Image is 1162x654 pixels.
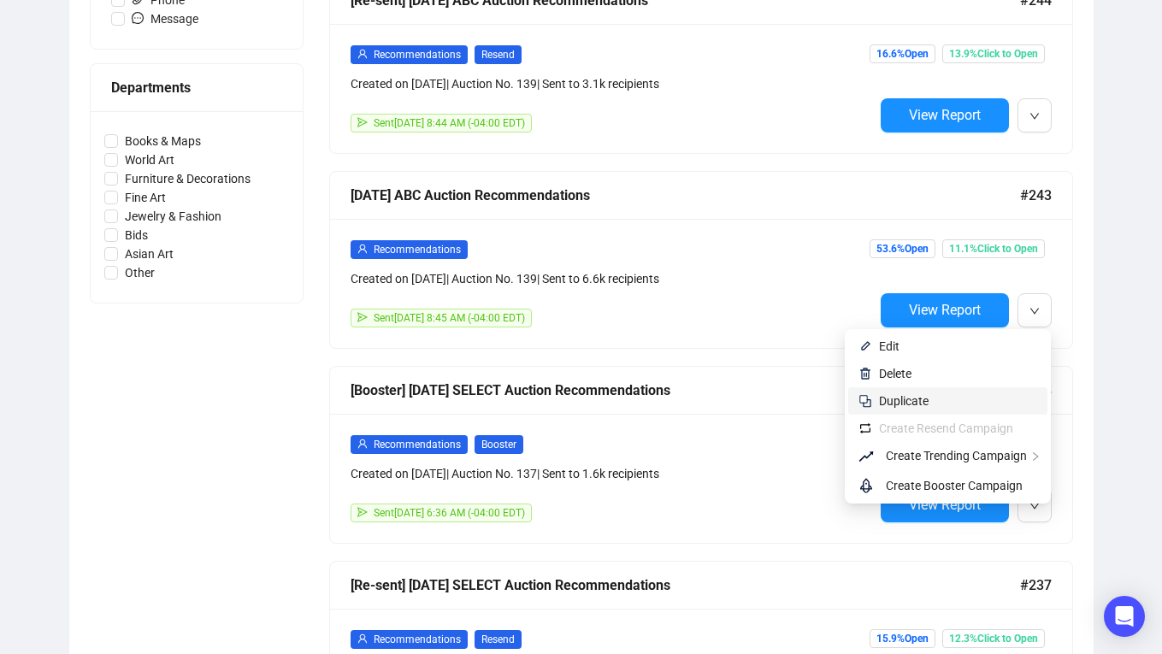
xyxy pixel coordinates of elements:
span: Duplicate [879,394,929,408]
span: down [1029,501,1040,511]
a: [Booster] [DATE] SELECT Auction Recommendations#238userRecommendationsBoosterCreated on [DATE]| A... [329,366,1073,544]
img: svg+xml;base64,PHN2ZyB4bWxucz0iaHR0cDovL3d3dy53My5vcmcvMjAwMC9zdmciIHdpZHRoPSIyNCIgaGVpZ2h0PSIyNC... [858,394,872,408]
span: Asian Art [118,245,180,263]
span: send [357,507,368,517]
span: 15.9% Open [870,629,935,648]
span: user [357,244,368,254]
span: user [357,633,368,644]
span: send [357,312,368,322]
div: Created on [DATE] | Auction No. 139 | Sent to 6.6k recipients [351,269,874,288]
span: Recommendations [374,244,461,256]
div: Open Intercom Messenger [1104,596,1145,637]
span: user [357,439,368,449]
img: svg+xml;base64,PHN2ZyB4bWxucz0iaHR0cDovL3d3dy53My5vcmcvMjAwMC9zdmciIHhtbG5zOnhsaW5rPSJodHRwOi8vd3... [858,339,872,353]
span: Furniture & Decorations [118,169,257,188]
span: Edit [879,339,900,353]
div: Created on [DATE] | Auction No. 137 | Sent to 1.6k recipients [351,464,874,483]
img: retweet.svg [858,421,872,435]
span: Message [125,9,205,28]
span: Create Resend Campaign [879,421,1013,435]
div: [Booster] [DATE] SELECT Auction Recommendations [351,380,1020,401]
span: Books & Maps [118,132,208,150]
div: [DATE] ABC Auction Recommendations [351,185,1020,206]
span: Create Trending Campaign [886,449,1027,463]
span: Booster [475,435,523,454]
span: View Report [909,302,981,318]
button: View Report [881,293,1009,327]
span: 53.6% Open [870,239,935,258]
div: Departments [111,77,282,98]
span: Resend [475,45,522,64]
span: 12.3% Click to Open [942,629,1045,648]
span: Recommendations [374,49,461,61]
span: rocket [858,475,879,496]
span: Bids [118,226,155,245]
a: [DATE] ABC Auction Recommendations#243userRecommendationsCreated on [DATE]| Auction No. 139| Sent... [329,171,1073,349]
span: 11.1% Click to Open [942,239,1045,258]
span: Sent [DATE] 6:36 AM (-04:00 EDT) [374,507,525,519]
span: Recommendations [374,633,461,645]
span: View Report [909,107,981,123]
span: Delete [879,367,911,380]
span: #243 [1020,185,1052,206]
button: View Report [881,98,1009,133]
span: Sent [DATE] 8:44 AM (-04:00 EDT) [374,117,525,129]
span: right [1030,451,1041,462]
div: Created on [DATE] | Auction No. 139 | Sent to 3.1k recipients [351,74,874,93]
div: [Re-sent] [DATE] SELECT Auction Recommendations [351,574,1020,596]
span: 16.6% Open [870,44,935,63]
span: Fine Art [118,188,173,207]
span: user [357,49,368,59]
span: Recommendations [374,439,461,451]
span: 13.9% Click to Open [942,44,1045,63]
span: Create Booster Campaign [886,479,1023,492]
span: send [357,117,368,127]
span: down [1029,111,1040,121]
span: View Report [909,497,981,513]
span: World Art [118,150,181,169]
span: Resend [475,630,522,649]
span: Sent [DATE] 8:45 AM (-04:00 EDT) [374,312,525,324]
span: #237 [1020,574,1052,596]
span: rise [858,446,879,467]
img: svg+xml;base64,PHN2ZyB4bWxucz0iaHR0cDovL3d3dy53My5vcmcvMjAwMC9zdmciIHhtbG5zOnhsaW5rPSJodHRwOi8vd3... [858,367,872,380]
button: View Report [881,488,1009,522]
span: Jewelry & Fashion [118,207,228,226]
span: down [1029,306,1040,316]
span: Other [118,263,162,282]
span: message [132,12,144,24]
